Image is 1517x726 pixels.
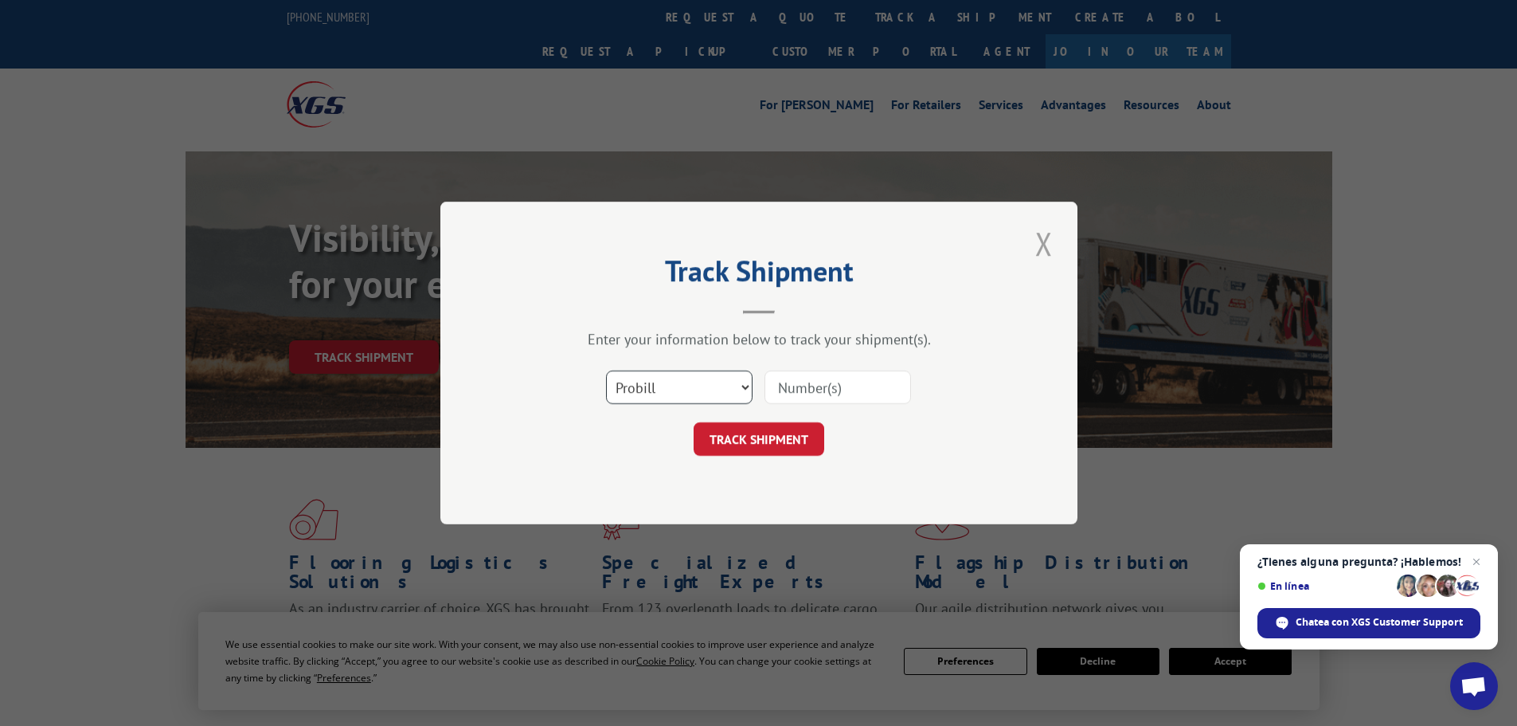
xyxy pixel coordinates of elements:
[1257,580,1391,592] span: En línea
[1030,222,1058,265] button: Close modal
[1257,608,1480,638] span: Chatea con XGS Customer Support
[1450,662,1498,710] a: Chat abierto
[764,371,911,404] input: Number(s)
[694,422,824,456] button: TRACK SHIPMENT
[520,260,998,290] h2: Track Shipment
[520,330,998,348] div: Enter your information below to track your shipment(s).
[1257,555,1480,568] span: ¿Tienes alguna pregunta? ¡Hablemos!
[1296,615,1463,630] span: Chatea con XGS Customer Support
